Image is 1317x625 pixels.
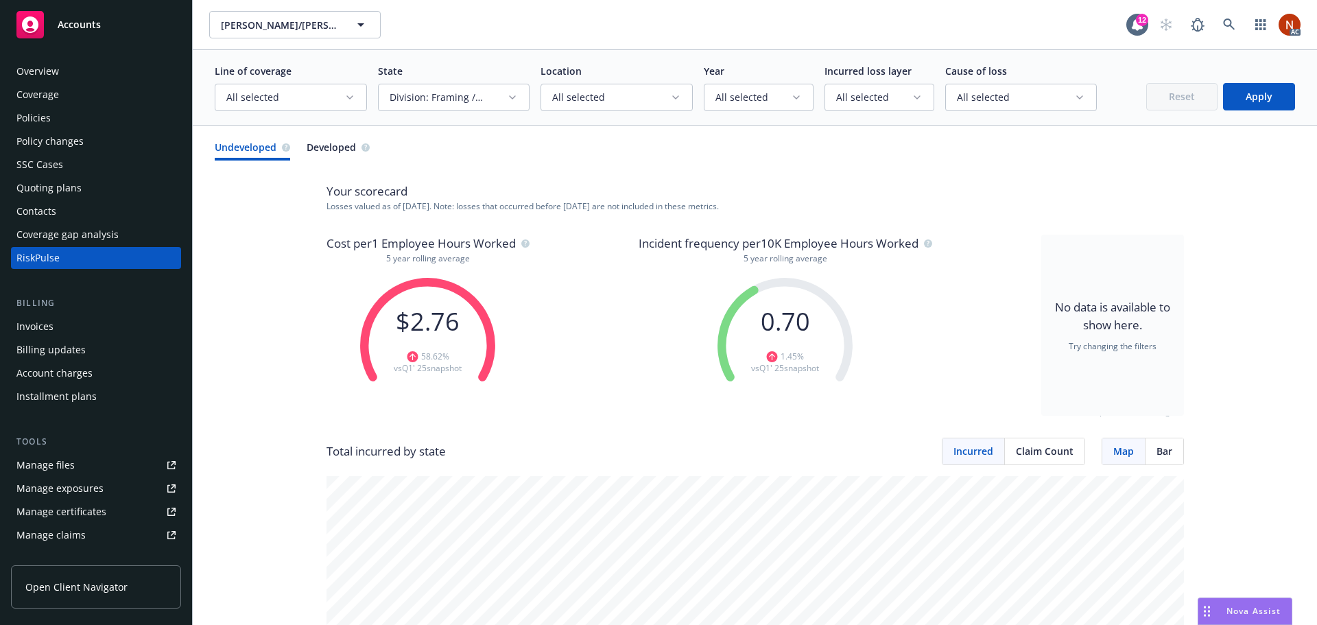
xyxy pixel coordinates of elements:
[1184,11,1211,38] a: Report a Bug
[215,140,276,154] span: Undeveloped
[16,477,104,499] div: Manage exposures
[945,64,1097,78] p: Cause of loss
[639,252,932,264] p: 5 year rolling average
[1156,444,1172,458] span: Bar
[1113,444,1134,458] span: Map
[11,154,181,176] a: SSC Cases
[11,107,181,129] a: Policies
[11,316,181,338] a: Invoices
[824,64,934,78] p: Incurred loss layer
[11,247,181,269] a: RiskPulse
[957,91,1075,104] span: All selected
[541,64,693,78] p: Location
[16,84,59,106] div: Coverage
[1198,598,1215,624] div: Drag to move
[1279,14,1301,36] img: photo
[11,477,181,499] a: Manage exposures
[215,64,367,78] p: Line of coverage
[327,182,1184,200] p: Your scorecard
[16,224,119,246] div: Coverage gap analysis
[715,362,855,374] p: vs Q1' 25 snapshot
[11,547,181,569] a: Manage BORs
[1136,14,1148,26] div: 12
[11,435,181,449] div: Tools
[639,235,932,252] p: Incident frequency per 10K Employee Hours Worked
[378,64,530,78] p: State
[58,19,101,30] span: Accounts
[11,5,181,44] a: Accounts
[16,107,51,129] div: Policies
[1198,598,1292,625] button: Nova Assist
[1215,11,1243,38] a: Search
[16,316,54,338] div: Invoices
[953,444,993,458] span: Incurred
[11,501,181,523] a: Manage certificates
[16,247,60,269] div: RiskPulse
[16,547,81,569] div: Manage BORs
[1226,605,1281,617] span: Nova Assist
[781,351,804,362] span: 1.45 %
[357,308,498,335] p: $ 2.76
[16,130,84,152] div: Policy changes
[421,351,449,362] span: 58.62 %
[11,524,181,546] a: Manage claims
[11,84,181,106] a: Coverage
[390,91,508,104] span: Division: Framing / Superintendent: [PERSON_NAME] / [PERSON_NAME]: [PERSON_NAME] / Builder GC: Al...
[715,308,855,335] p: 0.70
[11,454,181,476] a: Manage files
[1041,298,1184,335] p: No data is available to show here.
[11,296,181,310] div: Billing
[11,386,181,408] a: Installment plans
[836,91,912,104] span: All selected
[327,252,530,264] p: 5 year rolling average
[1152,11,1180,38] a: Start snowing
[11,339,181,361] a: Billing updates
[11,362,181,384] a: Account charges
[1069,340,1156,352] p: Try changing the filters
[16,177,82,199] div: Quoting plans
[11,224,181,246] a: Coverage gap analysis
[704,64,814,78] p: Year
[327,235,516,252] span: Cost per 1 Employee Hours Worked
[11,177,181,199] a: Quoting plans
[327,443,446,460] p: Total incurred by state
[16,386,97,408] div: Installment plans
[715,91,791,104] span: All selected
[221,18,340,32] span: [PERSON_NAME]/[PERSON_NAME] Construction, Inc.
[16,154,63,176] div: SSC Cases
[16,524,86,546] div: Manage claims
[357,362,498,374] p: vs Q1' 25 snapshot
[1247,11,1274,38] a: Switch app
[16,60,59,82] div: Overview
[11,200,181,222] a: Contacts
[11,60,181,82] a: Overview
[16,501,106,523] div: Manage certificates
[209,11,381,38] button: [PERSON_NAME]/[PERSON_NAME] Construction, Inc.
[25,580,128,594] span: Open Client Navigator
[16,454,75,476] div: Manage files
[1223,83,1295,110] button: Apply
[327,200,1184,212] p: Losses valued as of [DATE] . Note: losses that occurred before [DATE] are not included in these m...
[11,130,181,152] a: Policy changes
[307,140,356,154] span: Developed
[16,362,93,384] div: Account charges
[226,91,344,104] span: All selected
[16,339,86,361] div: Billing updates
[16,200,56,222] div: Contacts
[1016,444,1073,458] span: Claim Count
[552,91,670,104] span: All selected
[1041,235,1170,252] span: Experience modification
